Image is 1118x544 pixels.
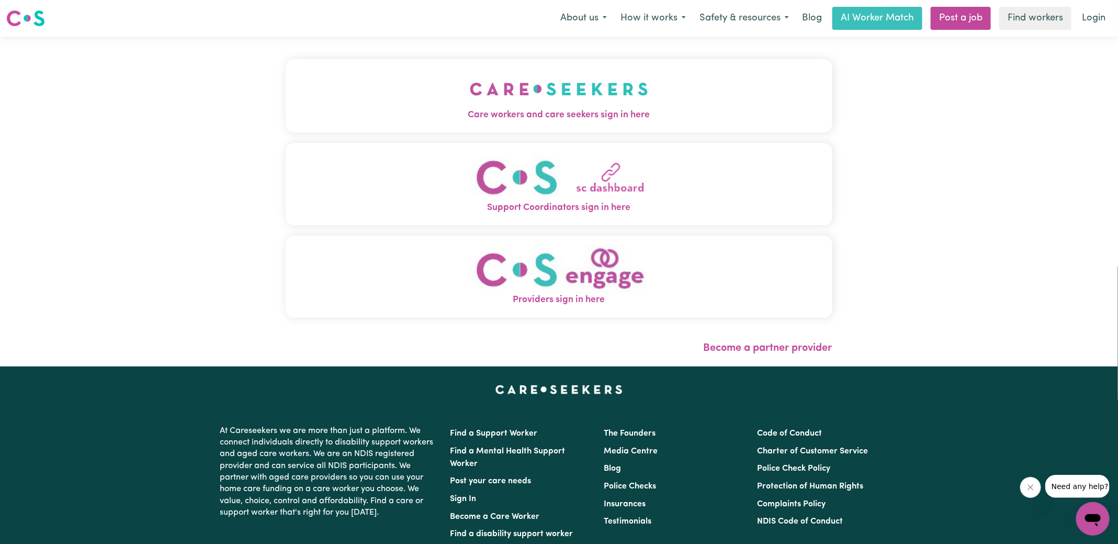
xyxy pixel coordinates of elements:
a: Police Checks [604,482,656,491]
a: Media Centre [604,447,658,456]
a: Blog [796,7,828,30]
a: Login [1076,7,1112,30]
span: Providers sign in here [286,293,832,307]
span: Support Coordinators sign in here [286,201,832,215]
button: About us [554,7,614,29]
a: The Founders [604,429,656,438]
a: Sign In [450,495,477,503]
a: Become a partner provider [704,343,832,353]
span: Care workers and care seekers sign in here [286,108,832,122]
a: Protection of Human Rights [757,482,863,491]
a: Blog [604,464,621,473]
iframe: Message from company [1045,475,1110,498]
a: Find workers [999,7,1071,30]
a: Testimonials [604,517,651,526]
a: Careseekers home page [495,385,623,394]
a: Police Check Policy [757,464,830,473]
a: Post your care needs [450,477,532,485]
a: Charter of Customer Service [757,447,868,456]
img: Careseekers logo [6,9,45,28]
button: Providers sign in here [286,236,832,318]
iframe: Close message [1020,477,1041,498]
a: Become a Care Worker [450,513,540,521]
iframe: Button to launch messaging window [1076,502,1110,536]
a: AI Worker Match [832,7,922,30]
button: Safety & resources [693,7,796,29]
a: Find a Mental Health Support Worker [450,447,566,468]
button: Support Coordinators sign in here [286,143,832,225]
a: Complaints Policy [757,500,826,508]
a: Post a job [931,7,991,30]
button: Care workers and care seekers sign in here [286,59,832,132]
a: Find a disability support worker [450,530,573,538]
a: Code of Conduct [757,429,822,438]
button: How it works [614,7,693,29]
a: Find a Support Worker [450,429,538,438]
p: At Careseekers we are more than just a platform. We connect individuals directly to disability su... [220,421,438,523]
a: Careseekers logo [6,6,45,30]
a: Insurances [604,500,646,508]
a: NDIS Code of Conduct [757,517,843,526]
